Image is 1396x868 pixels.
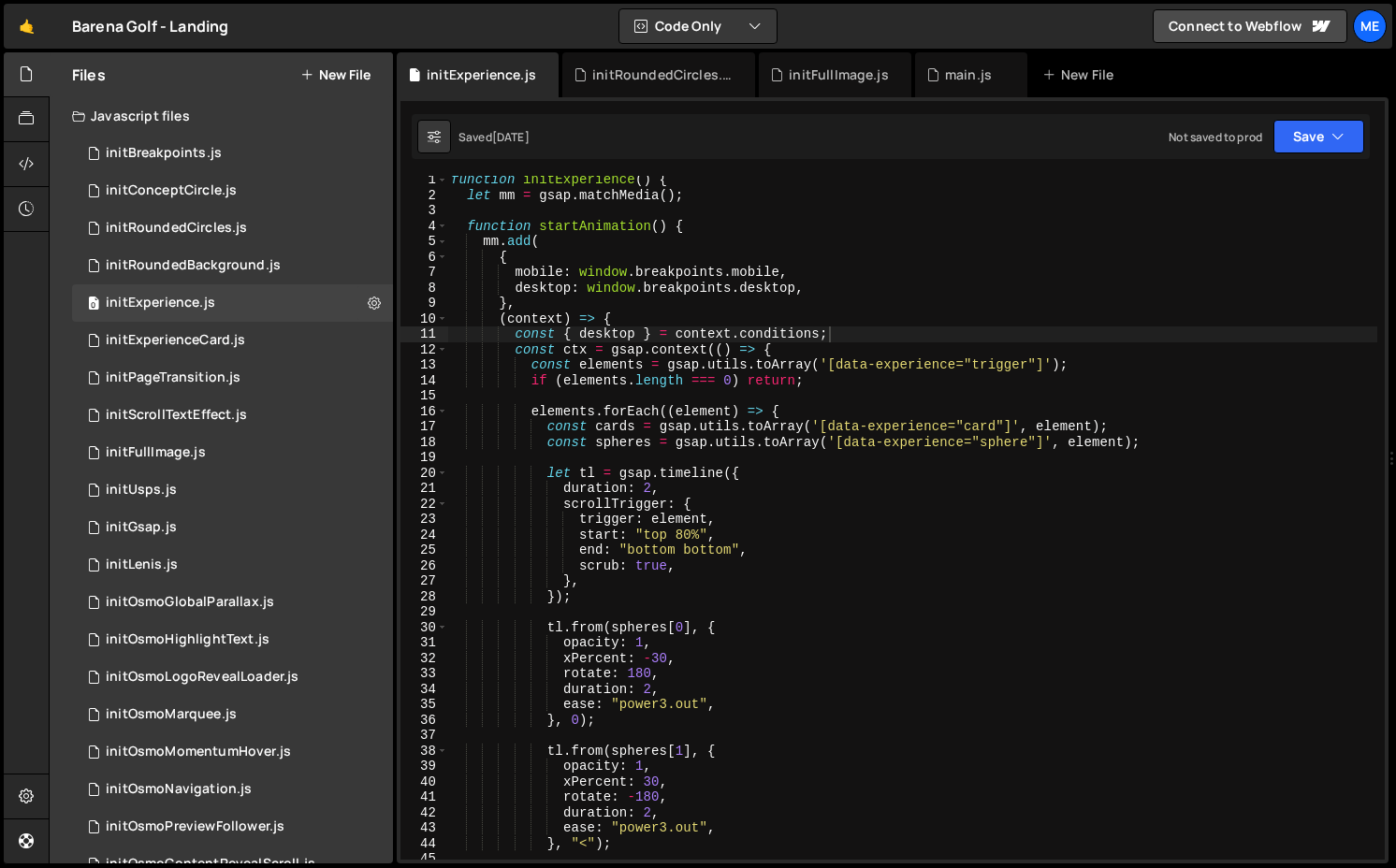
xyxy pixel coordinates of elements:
[592,65,733,84] div: initRoundedCircles.js
[400,512,448,528] div: 23
[72,210,393,247] div: 17023/47343.js
[400,651,448,667] div: 32
[400,497,448,513] div: 22
[1169,129,1262,145] div: Not saved to prod
[400,373,448,389] div: 14
[106,482,177,499] div: initUsps.js
[400,851,448,867] div: 45
[400,604,448,620] div: 29
[400,357,448,373] div: 13
[72,696,393,733] div: 17023/47119.js
[50,97,393,135] div: Javascript files
[1153,9,1347,43] a: Connect to Webflow
[72,15,228,37] div: Barena Golf - Landing
[400,188,448,204] div: 2
[106,444,206,461] div: initFullImage.js
[1042,65,1121,84] div: New File
[619,9,777,43] button: Code Only
[72,471,393,509] div: 17023/47141.js
[400,789,448,805] div: 41
[72,808,393,846] div: 17023/47134.js
[106,295,215,311] div: initExperience.js
[400,450,448,466] div: 19
[492,129,530,145] div: [DATE]
[400,219,448,235] div: 4
[106,744,291,760] div: initOsmoMomentumHover.js
[72,172,393,210] div: 17023/47337.js
[106,594,274,611] div: initOsmoGlobalParallax.js
[400,713,448,729] div: 36
[945,65,992,84] div: main.js
[72,135,393,172] div: 17023/47276.js
[400,759,448,774] div: 39
[72,584,393,621] div: 17023/46949.js
[458,129,530,145] div: Saved
[400,697,448,713] div: 35
[400,528,448,543] div: 24
[400,466,448,482] div: 20
[72,359,393,397] div: 17023/47044.js
[72,434,393,471] div: 17023/46929.js
[400,573,448,589] div: 27
[72,322,393,359] div: 17023/47082.js
[106,519,177,536] div: initGsap.js
[106,182,237,199] div: initConceptCircle.js
[400,744,448,759] div: 38
[400,620,448,636] div: 30
[400,404,448,420] div: 16
[400,311,448,327] div: 10
[106,669,298,686] div: initOsmoLogoRevealLoader.js
[106,818,284,835] div: initOsmoPreviewFollower.js
[400,419,448,435] div: 17
[72,397,393,434] div: 17023/47036.js
[400,203,448,219] div: 3
[789,65,889,84] div: initFullImage.js
[400,388,448,404] div: 15
[106,220,247,237] div: initRoundedCircles.js
[72,621,393,658] div: 17023/46872.js
[400,234,448,250] div: 5
[400,635,448,651] div: 31
[72,658,393,696] div: 17023/47017.js
[400,342,448,358] div: 12
[400,542,448,558] div: 25
[400,172,448,188] div: 1
[400,435,448,451] div: 18
[400,250,448,266] div: 6
[106,631,269,648] div: initOsmoHighlightText.js
[4,4,50,49] a: 🤙
[400,774,448,790] div: 40
[72,733,393,771] div: 17023/47115.js
[400,265,448,281] div: 7
[400,481,448,497] div: 21
[1353,9,1387,43] a: Me
[427,65,536,84] div: initExperience.js
[400,836,448,852] div: 44
[72,65,106,85] h2: Files
[72,771,393,808] div: 17023/46768.js
[1273,120,1364,153] button: Save
[106,557,178,573] div: initLenis.js
[400,296,448,311] div: 9
[72,247,393,284] div: 17023/47284.js
[400,558,448,574] div: 26
[400,805,448,821] div: 42
[106,781,252,798] div: initOsmoNavigation.js
[400,326,448,342] div: 11
[72,546,393,584] div: 17023/46770.js
[106,407,247,424] div: initScrollTextEffect.js
[300,67,371,82] button: New File
[88,297,99,312] span: 0
[400,682,448,698] div: 34
[106,706,237,723] div: initOsmoMarquee.js
[106,145,222,162] div: initBreakpoints.js
[106,332,245,349] div: initExperienceCard.js
[400,728,448,744] div: 37
[106,257,281,274] div: initRoundedBackground.js
[72,284,393,322] div: 17023/47100.js
[400,281,448,297] div: 8
[106,369,240,386] div: initPageTransition.js
[400,820,448,836] div: 43
[400,589,448,605] div: 28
